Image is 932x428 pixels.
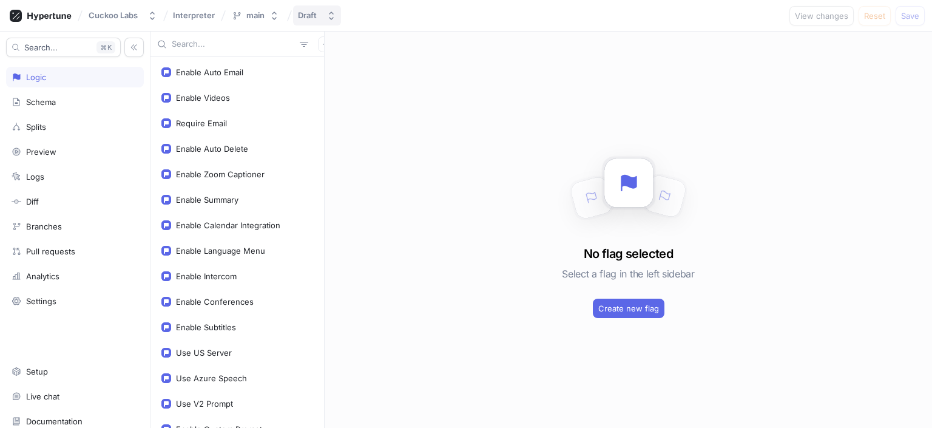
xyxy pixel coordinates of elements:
div: Analytics [26,271,59,281]
div: Diff [26,197,39,206]
div: Enable Conferences [176,297,254,307]
button: Search...K [6,38,121,57]
div: Enable Intercom [176,271,237,281]
div: Use V2 Prompt [176,399,233,409]
div: Require Email [176,118,227,128]
div: Live chat [26,392,59,401]
h3: No flag selected [584,245,673,263]
input: Search... [172,38,295,50]
div: Enable Zoom Captioner [176,169,265,179]
span: Search... [24,44,58,51]
h5: Select a flag in the left sidebar [562,263,694,285]
div: Enable Auto Delete [176,144,248,154]
div: Settings [26,296,56,306]
div: Documentation [26,416,83,426]
div: Use US Server [176,348,232,358]
span: Create new flag [598,305,659,312]
div: Draft [298,10,317,21]
button: View changes [789,6,854,25]
div: Enable Summary [176,195,238,205]
button: Reset [859,6,891,25]
div: Logic [26,72,46,82]
button: Draft [293,5,341,25]
div: Enable Calendar Integration [176,220,280,230]
span: Reset [864,12,885,19]
button: Cuckoo Labs [84,5,162,25]
div: Splits [26,122,46,132]
div: Use Azure Speech [176,373,247,383]
div: Pull requests [26,246,75,256]
div: Enable Subtitles [176,322,236,332]
div: Schema [26,97,56,107]
button: main [227,5,284,25]
div: Cuckoo Labs [89,10,138,21]
button: Create new flag [593,299,664,318]
div: Setup [26,367,48,376]
div: Logs [26,172,44,182]
div: Enable Auto Email [176,67,243,77]
div: Enable Videos [176,93,230,103]
div: main [246,10,265,21]
div: Enable Language Menu [176,246,265,256]
span: Interpreter [173,11,215,19]
div: K [96,41,115,53]
span: Save [901,12,919,19]
div: Branches [26,222,62,231]
div: Preview [26,147,56,157]
span: View changes [795,12,848,19]
button: Save [896,6,925,25]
